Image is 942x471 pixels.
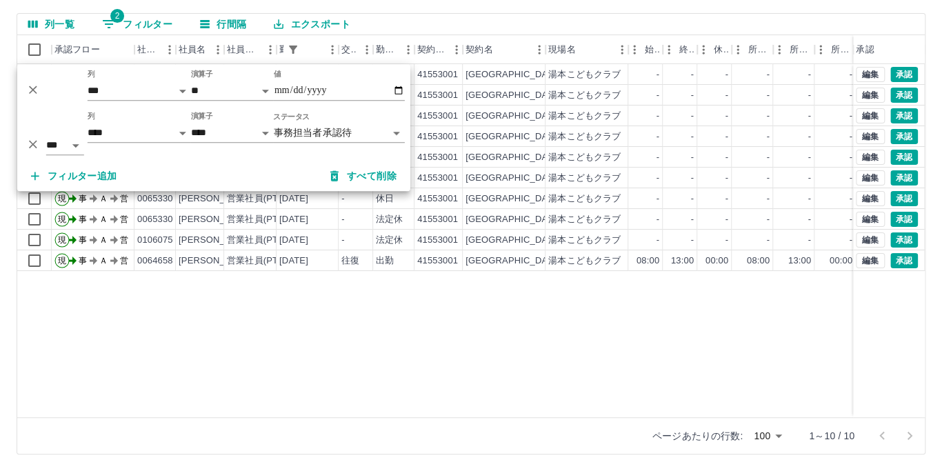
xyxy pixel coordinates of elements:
div: 41553001 [417,130,458,143]
div: - [808,192,811,206]
div: 休憩 [714,35,729,64]
div: 所定終業 [773,35,814,64]
div: 現場名 [548,35,575,64]
button: フィルター追加 [20,163,128,188]
div: - [691,130,694,143]
div: 08:00 [637,254,659,268]
span: 2 [110,9,124,23]
div: 承認 [853,35,925,64]
div: 勤務日 [277,35,339,64]
div: [PERSON_NAME] [179,254,254,268]
text: 現 [58,235,66,245]
div: 社員区分 [224,35,277,64]
div: 00:00 [830,254,852,268]
button: メニュー [357,39,377,60]
div: 営業社員(PT契約) [227,213,299,226]
button: ソート [303,40,322,59]
button: メニュー [529,39,550,60]
div: 0065330 [137,192,173,206]
button: エクスポート [263,14,361,34]
div: 終業 [679,35,694,64]
label: 列 [88,69,95,79]
div: [PERSON_NAME] [179,192,254,206]
text: Ａ [99,256,108,265]
div: 41553001 [417,89,458,102]
div: - [808,68,811,81]
div: [GEOGRAPHIC_DATA] [465,234,561,247]
button: 編集 [856,108,885,123]
div: [DATE] [279,213,308,226]
div: - [767,130,770,143]
button: 編集 [856,67,885,82]
div: 出勤 [376,254,394,268]
div: 41553001 [417,192,458,206]
div: 湯本こどもクラブ [548,172,621,185]
div: 往復 [341,254,359,268]
div: 承認 [856,35,874,64]
div: 湯本こどもクラブ [548,213,621,226]
div: - [341,234,344,247]
button: メニュー [612,39,632,60]
div: - [808,234,811,247]
text: Ａ [99,235,108,245]
text: 事 [79,235,87,245]
div: [DATE] [279,192,308,206]
div: - [725,68,728,81]
button: フィルター表示 [283,40,303,59]
div: - [767,110,770,123]
div: 所定開始 [732,35,773,64]
div: - [725,172,728,185]
div: - [725,151,728,164]
div: 100 [748,426,787,446]
div: 契約名 [465,35,492,64]
label: 演算子 [191,111,213,121]
div: [GEOGRAPHIC_DATA] [465,68,561,81]
div: 41553001 [417,254,458,268]
button: メニュー [322,39,343,60]
button: 承認 [890,108,918,123]
select: 論理演算子 [46,135,84,155]
div: - [725,192,728,206]
div: 41553001 [417,68,458,81]
div: - [808,151,811,164]
div: 始業 [645,35,660,64]
button: 編集 [856,212,885,227]
button: メニュー [208,39,228,60]
div: 交通費 [341,35,357,64]
button: 編集 [856,170,885,186]
p: 1～10 / 10 [809,429,854,443]
div: - [725,213,728,226]
div: - [850,89,852,102]
div: 所定開始 [748,35,770,64]
div: 08:00 [747,254,770,268]
label: 列 [88,111,95,121]
button: 編集 [856,232,885,248]
button: 承認 [890,191,918,206]
div: - [657,68,659,81]
div: 現場名 [545,35,628,64]
button: 列選択 [17,14,86,34]
div: - [691,192,694,206]
div: - [850,213,852,226]
div: [GEOGRAPHIC_DATA] [465,130,561,143]
div: 湯本こどもクラブ [548,68,621,81]
div: 承認フロー [54,35,100,64]
button: 編集 [856,191,885,206]
div: 湯本こどもクラブ [548,234,621,247]
div: - [691,151,694,164]
text: 事 [79,256,87,265]
label: ステータス [273,111,310,121]
div: 41553001 [417,110,458,123]
div: - [850,234,852,247]
div: 社員番号 [134,35,176,64]
button: 承認 [890,88,918,103]
text: 事 [79,214,87,224]
text: 現 [58,214,66,224]
div: 社員名 [176,35,224,64]
div: 勤務区分 [376,35,398,64]
div: 所定休憩 [814,35,856,64]
p: ページあたりの行数: [652,429,743,443]
div: - [657,192,659,206]
div: 社員番号 [137,35,159,64]
button: メニュー [260,39,281,60]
